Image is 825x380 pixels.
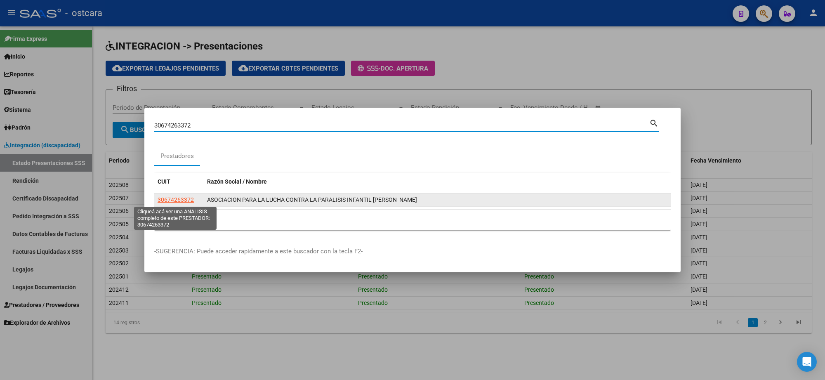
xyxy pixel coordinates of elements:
div: Open Intercom Messenger [797,352,817,372]
div: ASOCIACION PARA LA LUCHA CONTRA LA PARALISIS INFANTIL [PERSON_NAME] [207,195,667,205]
span: CUIT [158,178,170,185]
datatable-header-cell: Razón Social / Nombre [204,173,671,191]
mat-icon: search [649,118,659,127]
span: Razón Social / Nombre [207,178,267,185]
datatable-header-cell: CUIT [154,173,204,191]
div: 1 total [154,210,671,230]
div: Prestadores [160,151,194,161]
span: 30674263372 [158,196,194,203]
p: -SUGERENCIA: Puede acceder rapidamente a este buscador con la tecla F2- [154,247,671,256]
